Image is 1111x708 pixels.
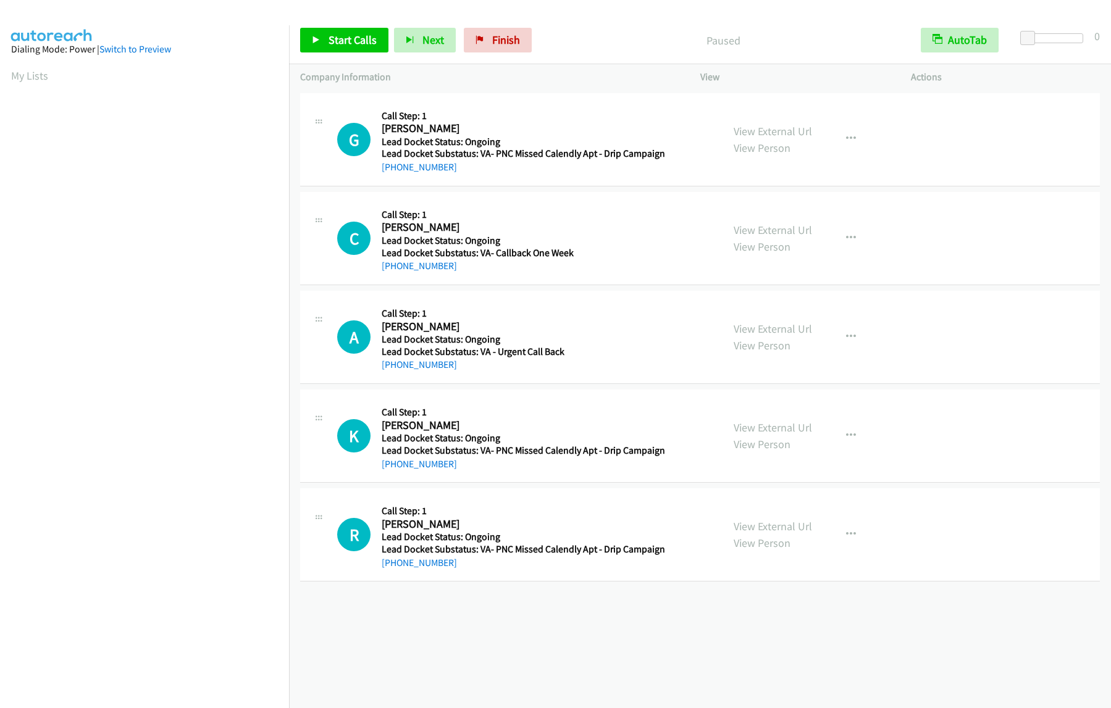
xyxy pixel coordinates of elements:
h5: Lead Docket Substatus: VA - Urgent Call Back [382,346,661,358]
h2: [PERSON_NAME] [382,122,661,136]
button: Next [394,28,456,52]
p: Company Information [300,70,678,85]
a: [PHONE_NUMBER] [382,260,457,272]
a: My Lists [11,69,48,83]
div: Dialing Mode: Power | [11,42,278,57]
div: The call is yet to be attempted [337,419,371,452]
button: AutoTab [921,28,999,52]
a: Switch to Preview [99,43,171,55]
p: View [700,70,889,85]
span: Finish [492,33,520,47]
span: Start Calls [329,33,377,47]
a: View External Url [734,322,812,336]
h1: A [337,320,371,354]
h5: Lead Docket Substatus: VA- PNC Missed Calendly Apt - Drip Campaign [382,444,665,457]
a: View External Url [734,223,812,237]
a: [PHONE_NUMBER] [382,359,457,370]
h1: C [337,222,371,255]
h2: [PERSON_NAME] [382,220,661,235]
h5: Lead Docket Substatus: VA- PNC Missed Calendly Apt - Drip Campaign [382,543,665,556]
div: Delay between calls (in seconds) [1026,33,1083,43]
a: View External Url [734,519,812,533]
h2: [PERSON_NAME] [382,419,661,433]
h5: Lead Docket Status: Ongoing [382,333,661,346]
h1: K [337,419,371,452]
p: Paused [548,32,899,49]
h5: Lead Docket Status: Ongoing [382,432,665,444]
h5: Call Step: 1 [382,209,661,221]
div: 0 [1094,28,1100,44]
a: View Person [734,239,790,254]
div: The call is yet to be attempted [337,320,371,354]
span: Next [422,33,444,47]
h1: G [337,123,371,156]
a: Start Calls [300,28,388,52]
a: [PHONE_NUMBER] [382,161,457,173]
div: The call is yet to be attempted [337,518,371,551]
h2: [PERSON_NAME] [382,320,661,334]
a: [PHONE_NUMBER] [382,458,457,470]
a: View Person [734,141,790,155]
iframe: Dialpad [11,95,289,681]
a: View External Url [734,420,812,435]
h1: R [337,518,371,551]
h5: Lead Docket Status: Ongoing [382,531,665,543]
a: View External Url [734,124,812,138]
div: The call is yet to be attempted [337,222,371,255]
h5: Lead Docket Substatus: VA- Callback One Week [382,247,661,259]
h5: Lead Docket Status: Ongoing [382,136,665,148]
a: View Person [734,437,790,451]
h5: Lead Docket Substatus: VA- PNC Missed Calendly Apt - Drip Campaign [382,148,665,160]
a: Finish [464,28,532,52]
a: View Person [734,338,790,352]
h5: Call Step: 1 [382,307,661,320]
h5: Call Step: 1 [382,406,665,419]
h5: Call Step: 1 [382,110,665,122]
a: [PHONE_NUMBER] [382,557,457,568]
div: The call is yet to be attempted [337,123,371,156]
h5: Lead Docket Status: Ongoing [382,235,661,247]
h2: [PERSON_NAME] [382,517,661,531]
p: Actions [911,70,1100,85]
h5: Call Step: 1 [382,505,665,517]
a: View Person [734,536,790,550]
